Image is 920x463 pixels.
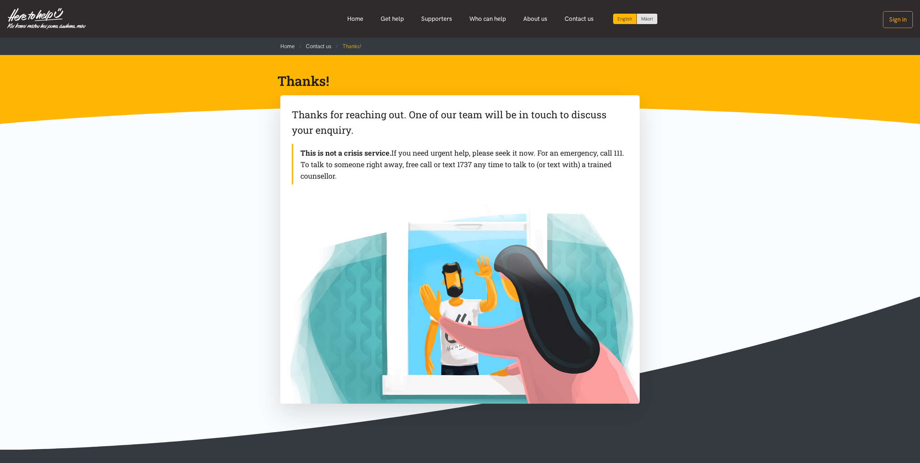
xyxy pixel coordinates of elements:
button: Sign in [883,11,913,28]
b: This is not a crisis service. [300,148,391,157]
a: Contact us [556,11,602,27]
div: If you need urgent help, please seek it now. For an emergency, call 111. To talk to someone right... [292,144,628,184]
a: Who can help [461,11,515,27]
a: Home [280,43,295,50]
li: Thanks! [331,42,362,51]
a: Switch to Te Reo Māori [637,14,657,24]
p: Thanks for reaching out. One of our team will be in touch to discuss your enquiry. [292,107,628,138]
a: Supporters [413,11,461,27]
a: Get help [372,11,413,27]
div: Current language [613,14,637,24]
a: Contact us [306,43,331,50]
img: Home [7,8,86,29]
a: About us [515,11,556,27]
h1: Thanks! [277,72,631,90]
a: Home [339,11,372,27]
div: Language toggle [613,14,658,24]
